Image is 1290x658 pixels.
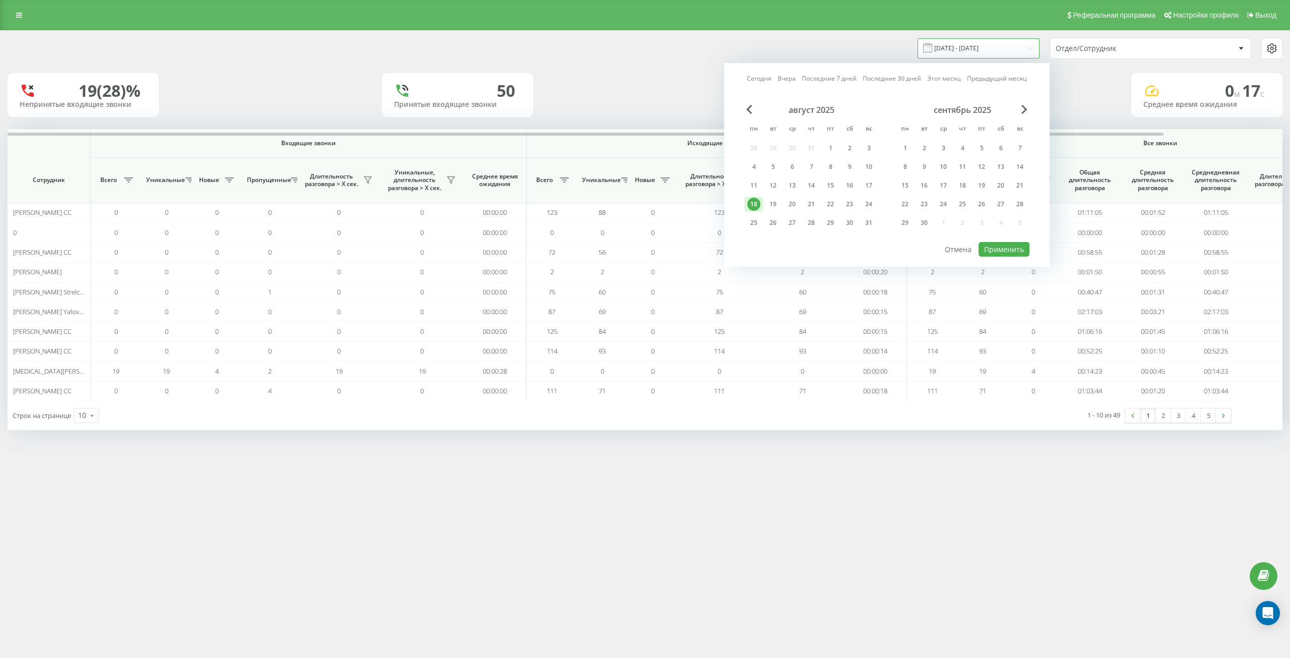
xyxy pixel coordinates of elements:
div: вт 12 авг. 2025 г. [763,178,783,193]
div: 2 [918,142,931,155]
span: 123 [547,208,557,217]
td: 00:00:00 [464,302,527,322]
div: 7 [1013,142,1026,155]
div: ср 17 сент. 2025 г. [934,178,953,193]
span: 0 [420,307,424,316]
span: [PERSON_NAME] CC [13,248,72,257]
div: 14 [1013,160,1026,173]
span: 0 [268,228,272,237]
div: Принятые входящие звонки [394,100,521,109]
span: 72 [716,248,723,257]
span: 0 [337,267,341,276]
div: сб 30 авг. 2025 г. [840,215,859,230]
span: 0 [114,248,118,257]
div: ср 27 авг. 2025 г. [783,215,802,230]
span: 0 [215,267,219,276]
span: 72 [548,248,555,257]
div: чт 7 авг. 2025 г. [802,159,821,174]
span: Реферальная программа [1073,11,1155,19]
span: 0 [215,208,219,217]
div: 22 [824,198,837,211]
div: 11 [747,179,760,192]
span: 2 [718,267,721,276]
td: 00:01:52 [1121,203,1184,222]
div: 12 [975,160,988,173]
div: вт 26 авг. 2025 г. [763,215,783,230]
div: вс 17 авг. 2025 г. [859,178,878,193]
div: 21 [805,198,818,211]
span: 0 [165,327,168,336]
div: 17 [862,179,875,192]
div: пт 12 сент. 2025 г. [972,159,991,174]
div: 29 [824,216,837,229]
a: Предыдущий месяц [967,74,1027,83]
div: 8 [898,160,912,173]
div: 26 [766,216,780,229]
div: пн 18 авг. 2025 г. [744,197,763,212]
td: 00:00:15 [844,302,907,322]
div: 15 [824,179,837,192]
span: Длительность разговора > Х сек. [683,172,741,188]
span: [PERSON_NAME] CC [13,208,72,217]
span: Previous Month [746,105,752,114]
span: 0 [215,287,219,296]
td: 00:01:50 [1058,262,1121,282]
span: 2 [601,267,604,276]
span: [PERSON_NAME] CC [13,327,72,336]
td: 00:01:50 [1184,262,1247,282]
a: 1 [1140,408,1155,423]
span: 0 [718,228,721,237]
span: 0 [1031,287,1035,296]
div: чт 11 сент. 2025 г. [953,159,972,174]
td: 00:00:00 [464,322,527,341]
div: 20 [994,179,1007,192]
div: Отдел/Сотрудник [1056,44,1176,53]
abbr: пятница [823,122,838,137]
div: пт 26 сент. 2025 г. [972,197,991,212]
div: 22 [898,198,912,211]
span: 75 [929,287,936,296]
div: 18 [956,179,969,192]
div: ср 6 авг. 2025 г. [783,159,802,174]
div: Open Intercom Messenger [1256,601,1280,625]
span: 0 [1031,267,1035,276]
td: 00:03:21 [1121,302,1184,322]
span: 2 [931,267,934,276]
span: 0 [651,208,655,217]
div: 8 [824,160,837,173]
div: пн 15 сент. 2025 г. [895,178,915,193]
span: Новые [632,176,658,184]
span: 0 [268,267,272,276]
div: 3 [862,142,875,155]
td: 01:11:05 [1184,203,1247,222]
span: Исходящие звонки [550,139,883,147]
span: 0 [114,307,118,316]
div: пт 15 авг. 2025 г. [821,178,840,193]
div: сб 6 сент. 2025 г. [991,141,1010,156]
div: ср 24 сент. 2025 г. [934,197,953,212]
span: 2 [801,267,804,276]
div: 19 [766,198,780,211]
td: 01:06:16 [1058,322,1121,341]
span: [PERSON_NAME] Strelchenko CC [13,287,108,296]
abbr: среда [785,122,800,137]
div: пт 8 авг. 2025 г. [821,159,840,174]
div: сб 23 авг. 2025 г. [840,197,859,212]
a: 4 [1186,408,1201,423]
span: 0 [337,248,341,257]
div: вт 9 сент. 2025 г. [915,159,934,174]
div: чт 4 сент. 2025 г. [953,141,972,156]
div: 26 [975,198,988,211]
span: 60 [799,287,806,296]
abbr: понедельник [897,122,913,137]
span: 56 [599,248,606,257]
div: вс 10 авг. 2025 г. [859,159,878,174]
span: 0 [337,208,341,217]
span: 0 [165,248,168,257]
span: Настройки профиля [1173,11,1239,19]
td: 00:58:55 [1058,243,1121,262]
div: вс 3 авг. 2025 г. [859,141,878,156]
td: 00:01:28 [1121,243,1184,262]
span: Сотрудник [16,176,82,184]
div: 21 [1013,179,1026,192]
